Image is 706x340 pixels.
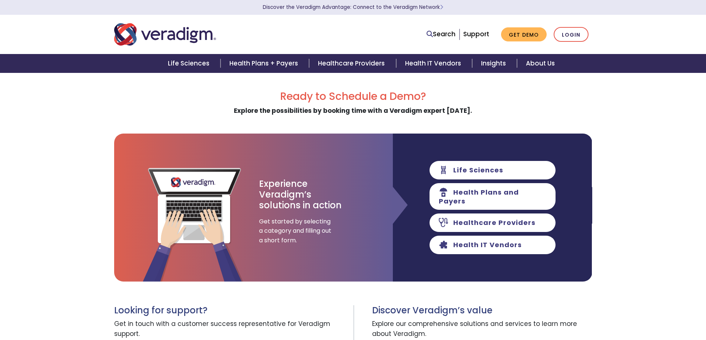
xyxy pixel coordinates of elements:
[114,305,348,316] h3: Looking for support?
[440,4,443,11] span: Learn More
[159,54,221,73] a: Life Sciences
[259,217,333,245] span: Get started by selecting a category and filling out a short form.
[114,90,592,103] h2: Ready to Schedule a Demo?
[396,54,472,73] a: Health IT Vendors
[427,29,455,39] a: Search
[221,54,309,73] a: Health Plans + Payers
[372,305,592,316] h3: Discover Veradigm’s value
[114,22,216,47] img: Veradigm logo
[517,54,564,73] a: About Us
[554,27,589,42] a: Login
[463,30,489,38] a: Support
[234,106,472,115] strong: Explore the possibilities by booking time with a Veradigm expert [DATE].
[472,54,517,73] a: Insights
[501,27,547,42] a: Get Demo
[309,54,396,73] a: Healthcare Providers
[263,4,443,11] a: Discover the Veradigm Advantage: Connect to the Veradigm NetworkLearn More
[259,179,342,211] h3: Experience Veradigm’s solutions in action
